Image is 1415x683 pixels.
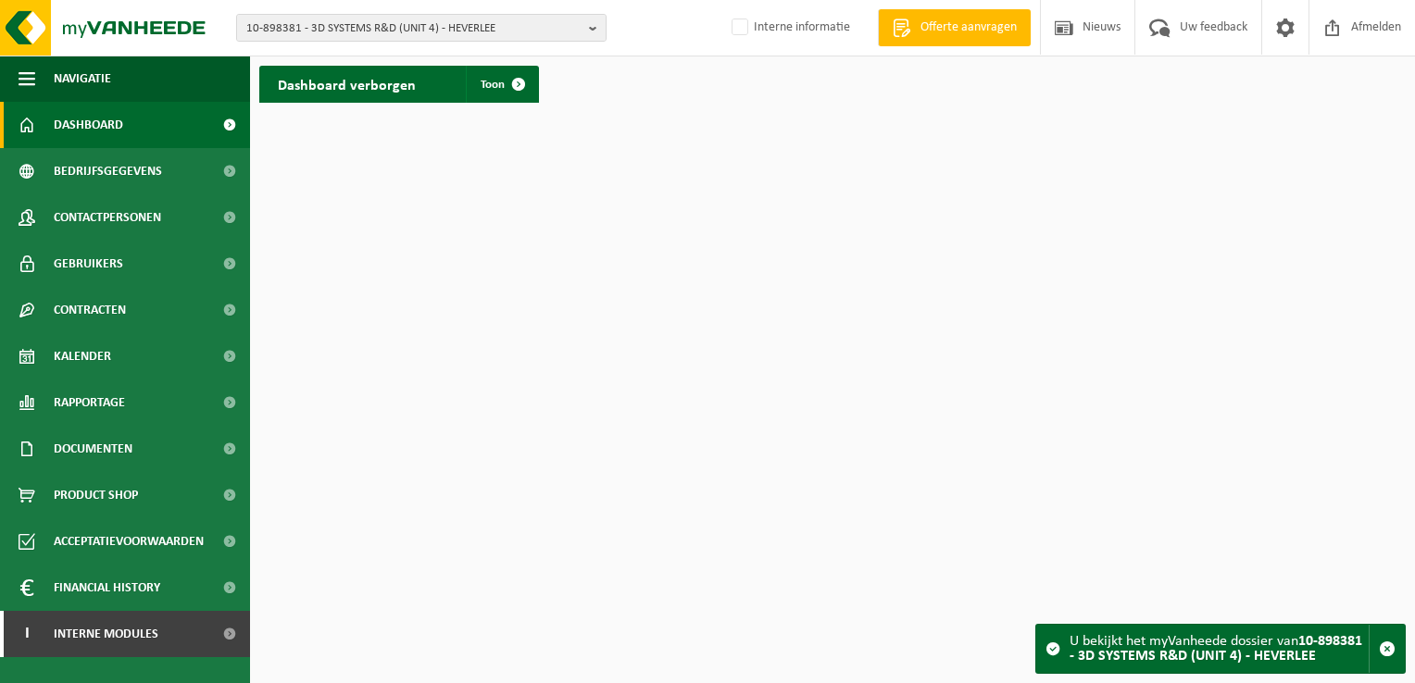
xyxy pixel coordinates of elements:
span: Interne modules [54,611,158,657]
span: 10-898381 - 3D SYSTEMS R&D (UNIT 4) - HEVERLEE [246,15,582,43]
span: Toon [481,79,505,91]
span: Documenten [54,426,132,472]
a: Offerte aanvragen [878,9,1031,46]
span: Navigatie [54,56,111,102]
span: I [19,611,35,657]
span: Contracten [54,287,126,333]
span: Dashboard [54,102,123,148]
div: U bekijkt het myVanheede dossier van [1070,625,1369,673]
span: Rapportage [54,379,125,426]
button: 10-898381 - 3D SYSTEMS R&D (UNIT 4) - HEVERLEE [236,14,607,42]
span: Gebruikers [54,241,123,287]
h2: Dashboard verborgen [259,66,434,102]
span: Acceptatievoorwaarden [54,518,204,565]
a: Toon [466,66,537,103]
span: Bedrijfsgegevens [54,148,162,194]
span: Kalender [54,333,111,379]
label: Interne informatie [728,14,850,42]
span: Offerte aanvragen [916,19,1021,37]
span: Product Shop [54,472,138,518]
strong: 10-898381 - 3D SYSTEMS R&D (UNIT 4) - HEVERLEE [1070,634,1362,664]
span: Contactpersonen [54,194,161,241]
span: Financial History [54,565,160,611]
